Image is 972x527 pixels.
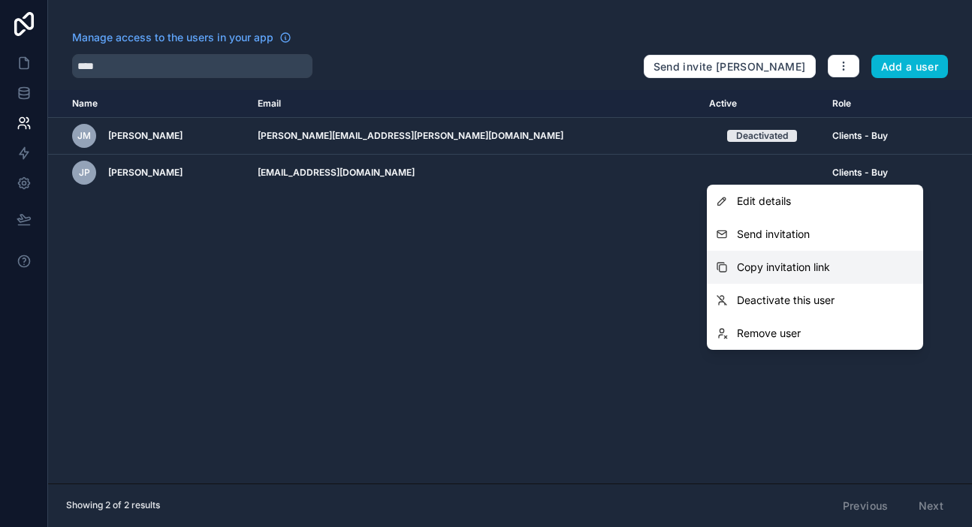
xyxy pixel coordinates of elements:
span: JM [77,130,91,142]
span: Clients - Buy [832,130,888,142]
td: [EMAIL_ADDRESS][DOMAIN_NAME] [249,155,701,191]
span: Clients - Buy [832,167,888,179]
a: Manage access to the users in your app [72,30,291,45]
th: Email [249,90,701,118]
a: Edit details [707,185,923,218]
span: Manage access to the users in your app [72,30,273,45]
span: [PERSON_NAME] [108,130,183,142]
span: Edit details [737,194,791,209]
td: [PERSON_NAME][EMAIL_ADDRESS][PERSON_NAME][DOMAIN_NAME] [249,118,701,155]
a: Remove user [707,317,923,350]
span: Send invitation [737,227,810,242]
button: Copy invitation link [707,251,923,284]
button: Send invitation [707,218,923,251]
button: Send invite [PERSON_NAME] [644,55,816,79]
th: Active [700,90,823,118]
span: Remove user [737,326,801,341]
span: Copy invitation link [737,260,830,275]
a: Deactivate this user [707,284,923,317]
div: Deactivated [736,130,788,142]
span: Showing 2 of 2 results [66,499,160,511]
span: JP [79,167,90,179]
div: scrollable content [48,90,972,483]
span: [PERSON_NAME] [108,167,183,179]
th: Role [823,90,926,118]
button: Add a user [871,55,949,79]
span: Deactivate this user [737,293,835,308]
th: Name [48,90,249,118]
